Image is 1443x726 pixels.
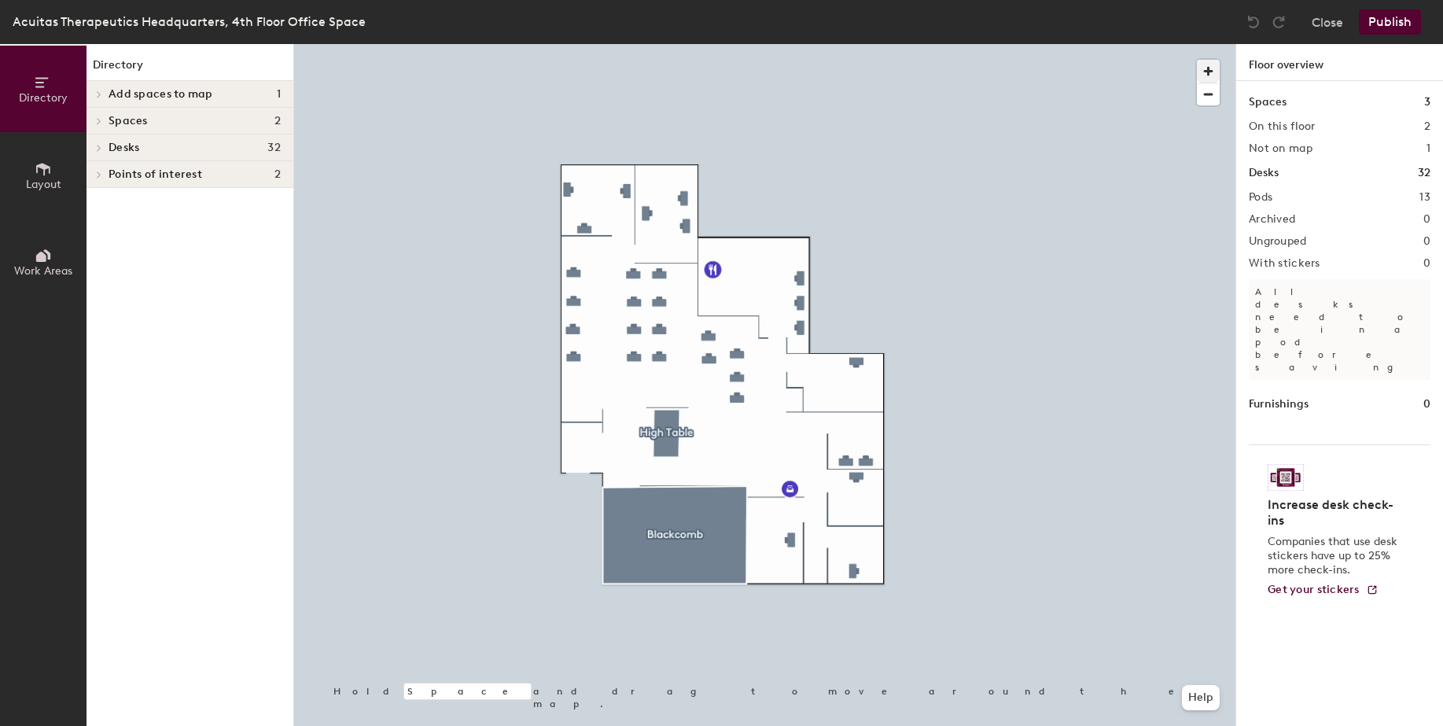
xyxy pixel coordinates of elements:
div: Acuitas Therapeutics Headquarters, 4th Floor Office Space [13,12,366,31]
span: Work Areas [14,264,72,278]
img: Undo [1246,14,1261,30]
h1: Spaces [1249,94,1287,111]
h1: Floor overview [1236,44,1443,81]
span: 32 [267,142,281,154]
span: Desks [109,142,139,154]
h2: Ungrouped [1249,235,1307,248]
span: Get your stickers [1268,583,1360,596]
h1: 32 [1418,164,1430,182]
img: Sticker logo [1268,464,1304,491]
span: Directory [19,91,68,105]
h2: Archived [1249,213,1295,226]
img: Redo [1271,14,1287,30]
span: Add spaces to map [109,88,213,101]
span: Spaces [109,115,148,127]
h1: 3 [1424,94,1430,111]
h1: Furnishings [1249,396,1309,413]
h1: Desks [1249,164,1279,182]
h4: Increase desk check-ins [1268,497,1402,529]
h2: 0 [1423,235,1430,248]
span: 1 [277,88,281,101]
h2: 13 [1419,191,1430,204]
button: Help [1182,685,1220,710]
a: Get your stickers [1268,584,1379,597]
span: 2 [274,168,281,181]
button: Publish [1359,9,1421,35]
h2: 0 [1423,257,1430,270]
h2: On this floor [1249,120,1316,133]
h2: With stickers [1249,257,1320,270]
h2: 0 [1423,213,1430,226]
p: Companies that use desk stickers have up to 25% more check-ins. [1268,535,1402,577]
p: All desks need to be in a pod before saving [1249,279,1430,380]
h1: Directory [87,57,293,81]
h1: 0 [1423,396,1430,413]
button: Close [1312,9,1343,35]
h2: 1 [1426,142,1430,155]
span: Layout [26,178,61,191]
h2: 2 [1424,120,1430,133]
span: Points of interest [109,168,202,181]
span: 2 [274,115,281,127]
h2: Pods [1249,191,1272,204]
h2: Not on map [1249,142,1312,155]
